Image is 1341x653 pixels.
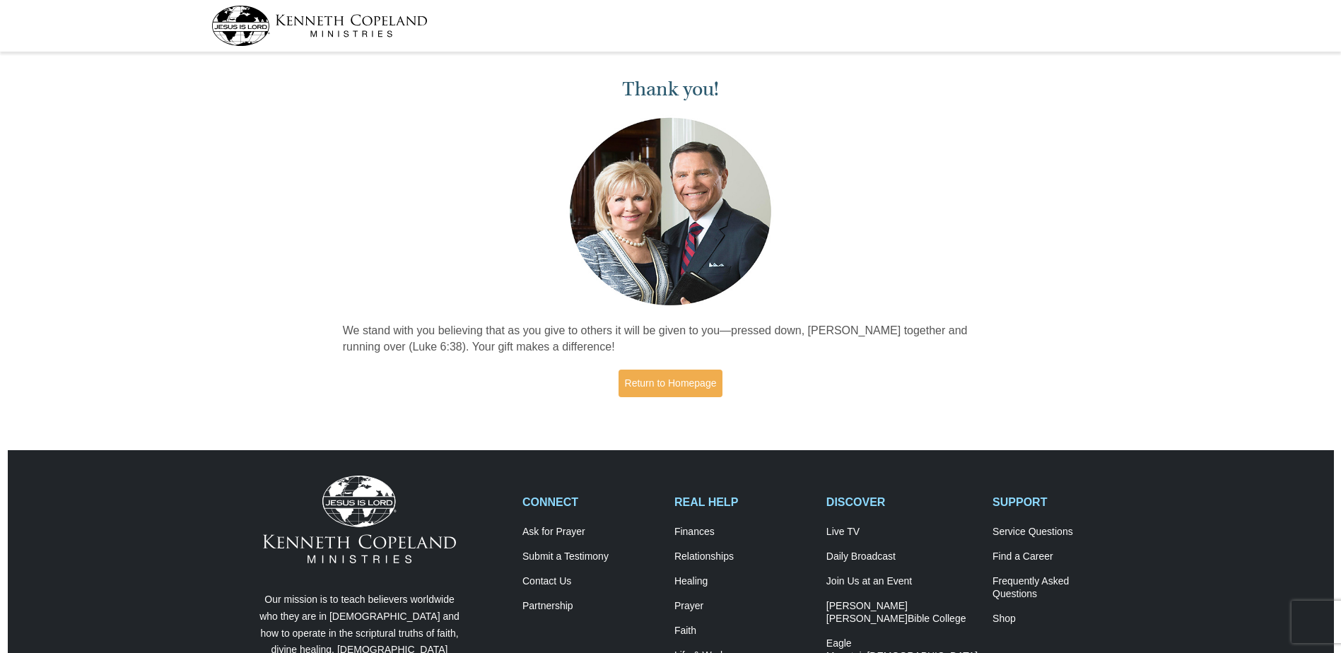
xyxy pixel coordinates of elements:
span: Bible College [908,613,966,624]
a: [PERSON_NAME] [PERSON_NAME]Bible College [826,600,978,625]
a: Faith [674,625,812,637]
h2: DISCOVER [826,495,978,509]
p: We stand with you believing that as you give to others it will be given to you—pressed down, [PER... [343,323,999,355]
a: Ask for Prayer [522,526,660,539]
a: Prayer [674,600,812,613]
a: Join Us at an Event [826,575,978,588]
h1: Thank you! [343,78,999,101]
a: Return to Homepage [619,370,723,397]
img: Kenneth Copeland Ministries [263,476,456,563]
a: Service Questions [992,526,1130,539]
a: Shop [992,613,1130,625]
a: Partnership [522,600,660,613]
a: Contact Us [522,575,660,588]
img: Kenneth and Gloria [566,114,775,309]
a: Daily Broadcast [826,551,978,563]
a: Live TV [826,526,978,539]
a: Frequently AskedQuestions [992,575,1130,601]
img: kcm-header-logo.svg [211,6,428,46]
h2: SUPPORT [992,495,1130,509]
a: Finances [674,526,812,539]
a: Find a Career [992,551,1130,563]
h2: CONNECT [522,495,660,509]
h2: REAL HELP [674,495,812,509]
a: Submit a Testimony [522,551,660,563]
a: Healing [674,575,812,588]
a: Relationships [674,551,812,563]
